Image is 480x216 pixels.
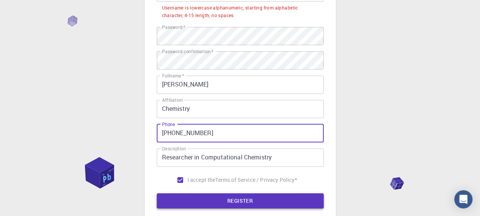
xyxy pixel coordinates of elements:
label: Fullname [162,73,184,79]
div: Username is lowercase alphanumeric, starting from alphabetic character, 4-15 length, no spaces [162,4,318,19]
label: Phone [162,121,175,128]
p: Terms of Service / Privacy Policy * [215,176,297,184]
label: Password [162,24,185,30]
label: Affiliation [162,97,183,103]
div: Open Intercom Messenger [454,190,472,208]
a: Terms of Service / Privacy Policy* [215,176,297,184]
span: I accept the [187,176,216,184]
label: Description [162,145,186,152]
button: REGISTER [157,193,324,208]
label: Password confirmation [162,48,213,55]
